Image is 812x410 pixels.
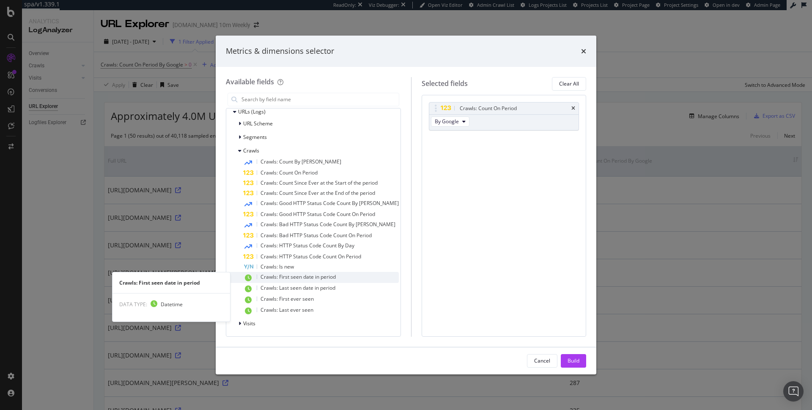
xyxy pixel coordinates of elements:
span: Crawls: Count Since Ever at the End of the period [261,189,375,197]
div: Clear All [559,80,579,87]
div: Crawls: First seen date in period [112,279,230,286]
span: Crawls: Last seen date in period [261,284,335,291]
span: Crawls: Count By [PERSON_NAME] [261,158,341,165]
button: Clear All [552,77,586,91]
button: Build [561,354,586,368]
div: times [571,106,575,111]
div: Crawls: Count On PeriodtimesBy Google [429,102,579,130]
span: Crawls: Last ever seen [261,306,313,313]
span: Crawls: Count On Period [261,169,318,176]
div: Cancel [534,357,550,364]
span: Crawls: HTTP Status Code Count By Day [261,242,354,249]
div: Build [568,357,579,364]
div: modal [216,36,596,374]
span: By Google [435,118,459,125]
span: URLs (Logs) [238,108,266,115]
span: Crawls: Is new [261,263,294,270]
button: By Google [431,116,469,127]
div: Available fields [226,77,274,86]
button: Cancel [527,354,557,368]
div: Metrics & dimensions selector [226,46,334,57]
input: Search by field name [241,93,399,106]
span: Crawls: Bad HTTP Status Code Count By [PERSON_NAME] [261,221,395,228]
span: Crawls: First ever seen [261,295,314,302]
span: Segments [243,133,267,141]
span: Crawls: HTTP Status Code Count On Period [261,253,361,260]
span: Crawls: Bad HTTP Status Code Count On Period [261,232,372,239]
div: Crawls: Count On Period [460,104,517,113]
span: URL Scheme [243,120,273,127]
div: times [581,46,586,57]
span: Crawls: Good HTTP Status Code Count On Period [261,211,375,218]
span: Crawls [243,147,259,154]
span: Visits [243,320,255,327]
span: Crawls: Count Since Ever at the Start of the period [261,179,378,186]
div: Open Intercom Messenger [783,381,804,402]
div: Selected fields [422,79,468,89]
span: Crawls: First seen date in period [261,273,336,280]
span: Crawls: Good HTTP Status Code Count By [PERSON_NAME] [261,199,399,207]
